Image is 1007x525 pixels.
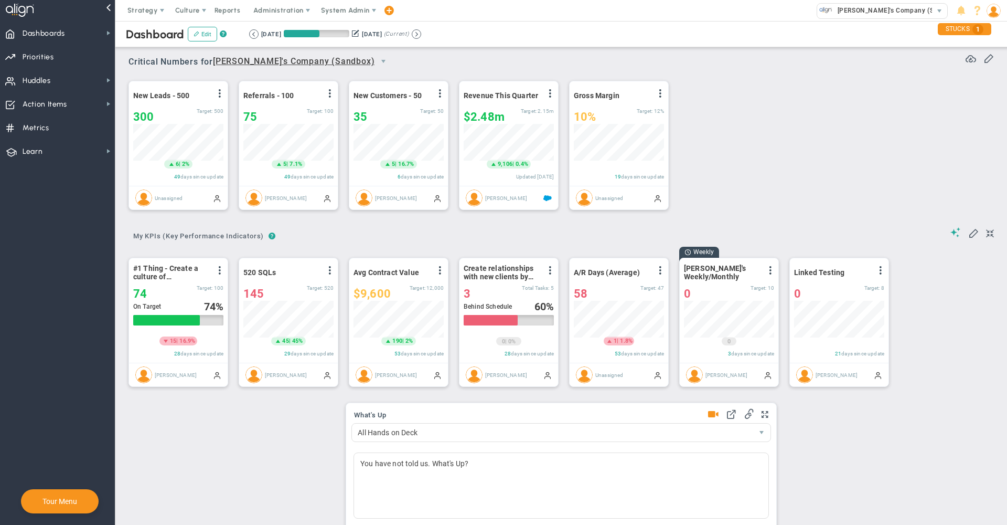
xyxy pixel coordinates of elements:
[284,30,349,37] div: Period Progress: 54% Day 50 of 91 with 41 remaining.
[410,285,425,291] span: Target:
[538,108,554,114] span: 2,154,350
[796,366,813,383] img: Alex Abramson
[128,228,269,245] span: My KPIs (Key Performance Indicators)
[126,27,184,41] span: Dashboard
[188,27,217,41] button: Edit
[133,110,154,123] span: 300
[180,351,223,356] span: days since update
[176,160,179,169] span: 6
[768,285,774,291] span: 10
[175,6,200,14] span: Culture
[987,4,1001,18] img: 48978.Person.photo
[521,108,537,114] span: Target:
[433,194,442,202] span: Manually Updated
[731,351,774,356] span: days since update
[412,29,421,39] button: Go to next period
[261,29,281,39] div: [DATE]
[292,338,303,344] span: 45%
[498,160,512,169] span: 9,106
[398,161,414,167] span: 16.7%
[353,453,769,519] div: You have not told us. What's Up?
[392,337,402,345] span: 190
[534,300,546,313] span: 60
[243,91,294,100] span: Referrals - 100
[253,6,303,14] span: Administration
[197,108,212,114] span: Target:
[637,108,652,114] span: Target:
[213,55,374,68] span: [PERSON_NAME]'s Company (Sandbox)
[290,161,302,167] span: 7.1%
[128,228,269,246] button: My KPIs (Key Performance Indicators)
[265,372,307,377] span: [PERSON_NAME]
[654,371,662,379] span: Manually Updated
[394,351,401,356] span: 53
[323,194,331,202] span: Manually Updated
[522,285,550,291] span: Total Tasks:
[794,287,801,300] span: 0
[352,424,753,442] span: All Hands on Deck
[398,174,401,180] span: 6
[23,70,51,92] span: Huddles
[615,174,621,180] span: 19
[621,351,664,356] span: days since update
[983,52,994,63] span: Edit or Add Critical Numbers
[401,174,444,180] span: days since update
[243,287,264,300] span: 145
[155,372,197,377] span: [PERSON_NAME]
[245,190,262,206] img: Katie Williams
[170,337,176,345] span: 15
[324,285,334,291] span: 520
[950,227,961,237] span: Suggestions (AI Feature)
[323,371,331,379] span: Manually Updated
[437,108,444,114] span: 50
[384,29,409,39] span: (Current)
[464,303,512,310] span: Behind Schedule
[684,287,691,300] span: 0
[574,110,596,123] span: 10%
[405,338,413,344] span: 2%
[204,300,216,313] span: 74
[179,338,195,344] span: 16.9%
[286,161,288,167] span: |
[284,174,291,180] span: 49
[543,194,552,202] span: Salesforce Enabled<br ></span>Sandbox: Quarterly Revenue
[595,195,624,201] span: Unassigned
[576,190,593,206] img: Unassigned
[874,371,882,379] span: Manually Updated
[574,91,619,100] span: Gross Margin
[433,371,442,379] span: Manually Updated
[794,268,844,277] span: Linked Testing
[402,338,404,344] span: |
[307,285,323,291] span: Target:
[392,160,395,169] span: 5
[543,371,552,379] span: Manually Updated
[502,338,505,346] span: 0
[128,52,395,72] span: Critical Numbers for
[356,190,372,206] img: Miguel Cabrera
[284,351,291,356] span: 29
[354,412,387,419] span: What's Up
[938,23,991,35] div: STUCKS
[966,52,976,62] span: Refresh Data
[654,194,662,202] span: Manually Updated
[466,366,483,383] img: James Miller
[751,285,766,291] span: Target:
[265,195,307,201] span: [PERSON_NAME]
[620,338,633,344] span: 1.8%
[615,351,621,356] span: 53
[133,91,189,100] span: New Leads - 500
[881,285,884,291] span: 8
[321,6,370,14] span: System Admin
[819,4,832,17] img: 33318.Company.photo
[204,301,224,312] div: %
[968,227,979,238] span: Edit My KPIs
[764,371,772,379] span: Manually Updated
[39,497,80,506] button: Tour Menu
[705,372,747,377] span: [PERSON_NAME]
[516,174,554,180] span: Updated [DATE]
[282,337,288,345] span: 45
[353,287,391,300] span: $9,600
[289,338,291,344] span: |
[353,91,422,100] span: New Customers - 50
[362,29,382,39] div: [DATE]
